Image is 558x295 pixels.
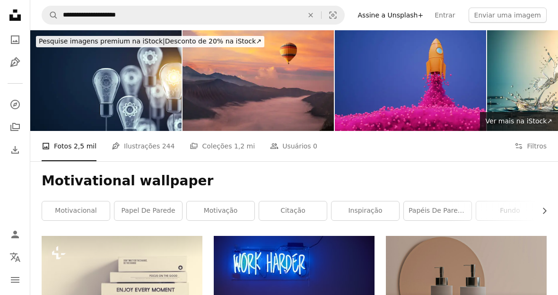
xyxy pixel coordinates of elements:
[42,6,58,24] button: Pesquise na Unsplash
[536,201,547,220] button: rolar lista para a direita
[6,30,25,49] a: Fotos
[42,285,202,294] a: Pilha de livros em fundo branco Estes são nossos próprios designs genéricos 3D. Eles não infringe...
[259,201,327,220] a: citação
[187,201,254,220] a: motivação
[39,37,165,45] span: Pesquise imagens premium na iStock |
[183,30,334,131] img: viagens em balão de ar quente, bela paisagem inspiradora
[30,30,182,131] img: Conceito da ampola da inovação e das idéias novas
[114,201,182,220] a: papel de parede
[322,6,344,24] button: Pesquisa visual
[270,131,317,161] a: Usuários 0
[6,270,25,289] button: Menu
[335,30,486,131] img: Novos empreendimentos voando
[480,112,558,131] a: Ver mais na iStock↗
[234,141,255,151] span: 1,2 mi
[42,173,547,190] h1: Motivational wallpaper
[476,201,544,220] a: fundo
[6,53,25,72] a: Ilustrações
[36,36,264,47] div: Desconto de 20% na iStock ↗
[112,131,174,161] a: Ilustrações 244
[6,118,25,137] a: Coleções
[300,6,321,24] button: Limpar
[30,30,270,53] a: Pesquise imagens premium na iStock|Desconto de 20% na iStock↗
[6,95,25,114] a: Explorar
[6,248,25,267] button: Idioma
[190,131,255,161] a: Coleções 1,2 mi
[486,117,552,125] span: Ver mais na iStock ↗
[313,141,317,151] span: 0
[6,225,25,244] a: Entrar / Cadastrar-se
[429,8,461,23] a: Entrar
[42,6,345,25] form: Pesquise conteúdo visual em todo o site
[352,8,429,23] a: Assine a Unsplash+
[331,201,399,220] a: inspiração
[162,141,175,151] span: 244
[404,201,471,220] a: papéis de parede motivacionais
[214,277,375,285] a: azul Work Harder sinalização neon
[514,131,547,161] button: Filtros
[42,201,110,220] a: Motivacional
[469,8,547,23] button: Enviar uma imagem
[6,140,25,159] a: Histórico de downloads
